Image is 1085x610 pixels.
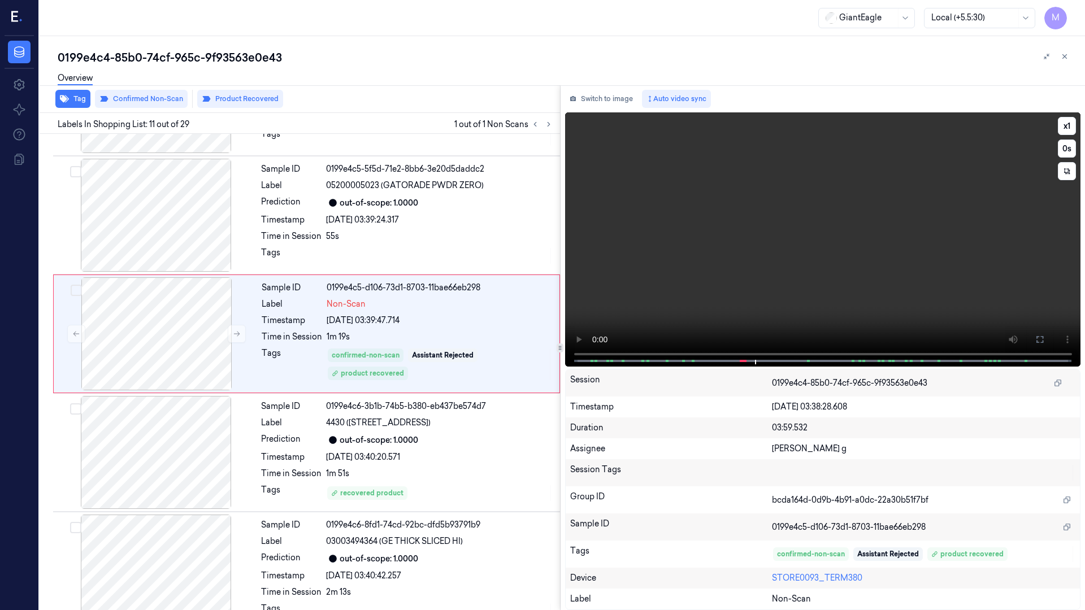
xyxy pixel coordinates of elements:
button: Switch to image [565,90,637,108]
span: 4430 ([STREET_ADDRESS]) [326,417,431,429]
div: 0199e4c5-d106-73d1-8703-11bae66eb298 [327,282,553,294]
div: Label [570,593,772,605]
div: [DATE] 03:38:28.608 [772,401,1075,413]
div: Tags [261,128,322,146]
div: Duration [570,422,772,434]
div: Time in Session [261,230,322,242]
div: Sample ID [261,519,322,531]
div: Prediction [261,433,322,447]
button: Select row [70,403,81,415]
div: Prediction [261,196,322,210]
div: out-of-scope: 1.0000 [340,197,418,209]
div: Prediction [261,552,322,565]
button: Select row [70,166,81,177]
div: product recovered [931,549,1004,559]
div: Timestamp [261,451,322,463]
div: recovered product [331,488,403,498]
button: Select row [71,285,82,296]
div: Device [570,572,772,584]
div: 03:59.532 [772,422,1075,434]
span: bcda164d-0d9b-4b91-a0dc-22a30b51f7bf [772,494,928,506]
div: out-of-scope: 1.0000 [340,553,418,565]
div: Time in Session [261,586,322,598]
div: 55s [326,230,553,242]
button: Product Recovered [197,90,283,108]
div: Tags [262,347,322,381]
div: Session [570,374,772,392]
div: [DATE] 03:39:24.317 [326,214,553,226]
div: 0199e4c4-85b0-74cf-965c-9f93563e0e43 [58,50,1076,66]
div: [DATE] 03:40:42.257 [326,570,553,582]
div: Time in Session [261,468,322,480]
div: [DATE] 03:39:47.714 [327,315,553,326]
div: 1m 19s [327,331,553,343]
button: M [1044,7,1067,29]
button: x1 [1058,117,1076,135]
div: out-of-scope: 1.0000 [340,434,418,446]
div: 0199e4c6-3b1b-74b5-b380-eb437be574d7 [326,400,553,412]
div: Assistant Rejected [857,549,919,559]
div: product recovered [332,368,404,378]
button: Auto video sync [642,90,711,108]
div: Time in Session [262,331,322,343]
button: Select row [70,522,81,533]
a: Overview [58,72,93,85]
div: 0199e4c6-8fd1-74cd-92bc-dfd5b93791b9 [326,519,553,531]
div: Assistant Rejected [412,350,474,360]
div: Timestamp [570,401,772,413]
div: [PERSON_NAME] g [772,443,1075,455]
div: Label [261,180,322,191]
div: Timestamp [261,570,322,582]
div: Assignee [570,443,772,455]
span: Labels In Shopping List: 11 out of 29 [58,119,189,130]
div: Label [262,298,322,310]
div: Tags [261,247,322,265]
div: Session Tags [570,464,772,482]
span: 1 out of 1 Non Scans [454,117,555,131]
div: Sample ID [261,400,322,412]
span: Non-Scan [327,298,366,310]
div: Label [261,417,322,429]
div: Label [261,535,322,547]
div: confirmed-non-scan [332,350,400,360]
div: Group ID [570,491,772,509]
span: 03003494364 (GE THICK SLICED HI) [326,535,463,547]
button: Confirmed Non-Scan [95,90,188,108]
span: 05200005023 (GATORADE PWDR ZERO) [326,180,484,191]
div: Timestamp [261,214,322,226]
button: 0s [1058,140,1076,158]
div: 1m 51s [326,468,553,480]
span: 0199e4c4-85b0-74cf-965c-9f93563e0e43 [772,377,927,389]
button: Tag [55,90,90,108]
div: Sample ID [262,282,322,294]
div: [DATE] 03:40:20.571 [326,451,553,463]
div: Timestamp [262,315,322,326]
div: Sample ID [261,163,322,175]
div: Sample ID [570,518,772,536]
div: 0199e4c5-5f5d-71e2-8bb6-3e20d5daddc2 [326,163,553,175]
div: Tags [261,484,322,502]
div: Tags [570,545,772,563]
div: confirmed-non-scan [777,549,845,559]
div: 2m 13s [326,586,553,598]
span: 0199e4c5-d106-73d1-8703-11bae66eb298 [772,521,926,533]
div: STORE0093_TERM380 [772,572,1075,584]
span: Non-Scan [772,593,811,605]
